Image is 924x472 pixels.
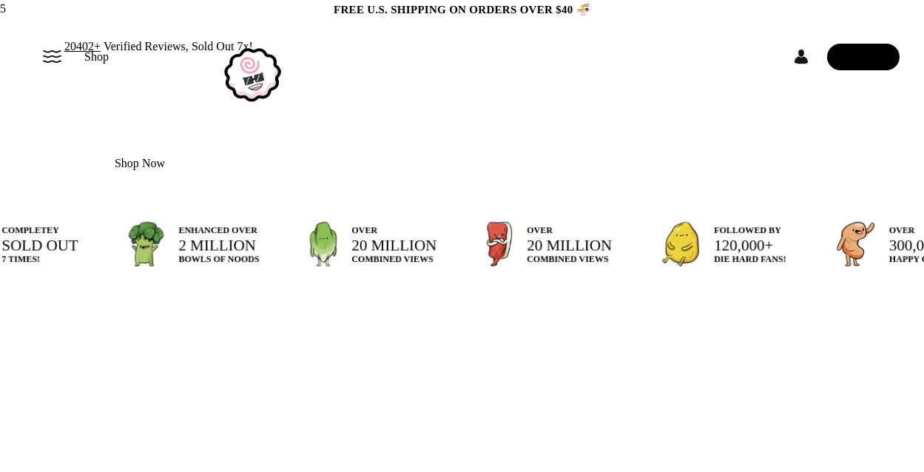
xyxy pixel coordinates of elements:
span: Shop Now [115,155,165,172]
a: Shop [84,44,109,70]
div: Cart [827,39,900,75]
span: Free U.S. Shipping on Orders over $40 🍜 [334,4,590,16]
a: Shop Now [55,143,224,183]
span: Shop [84,48,109,66]
span: Cart [852,50,875,63]
button: Mobile Menu Trigger [42,50,62,63]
